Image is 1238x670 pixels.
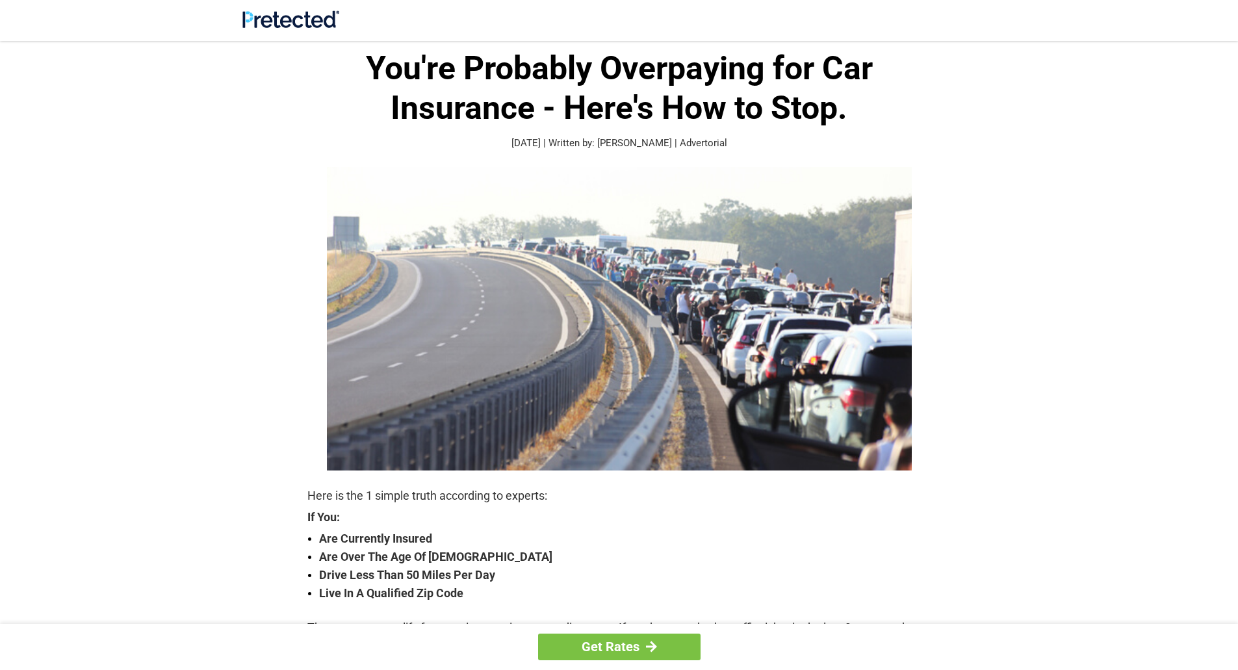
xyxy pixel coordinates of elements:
[319,566,931,584] strong: Drive Less Than 50 Miles Per Day
[307,136,931,151] p: [DATE] | Written by: [PERSON_NAME] | Advertorial
[307,49,931,128] h1: You're Probably Overpaying for Car Insurance - Here's How to Stop.
[307,511,931,523] strong: If You:
[307,487,931,505] p: Here is the 1 simple truth according to experts:
[242,18,339,31] a: Site Logo
[242,10,339,28] img: Site Logo
[307,619,931,655] p: Then you may qualify for massive auto insurance discounts. If you have not had a traffic ticket i...
[319,530,931,548] strong: Are Currently Insured
[319,548,931,566] strong: Are Over The Age Of [DEMOGRAPHIC_DATA]
[319,584,931,602] strong: Live In A Qualified Zip Code
[538,634,701,660] a: Get Rates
